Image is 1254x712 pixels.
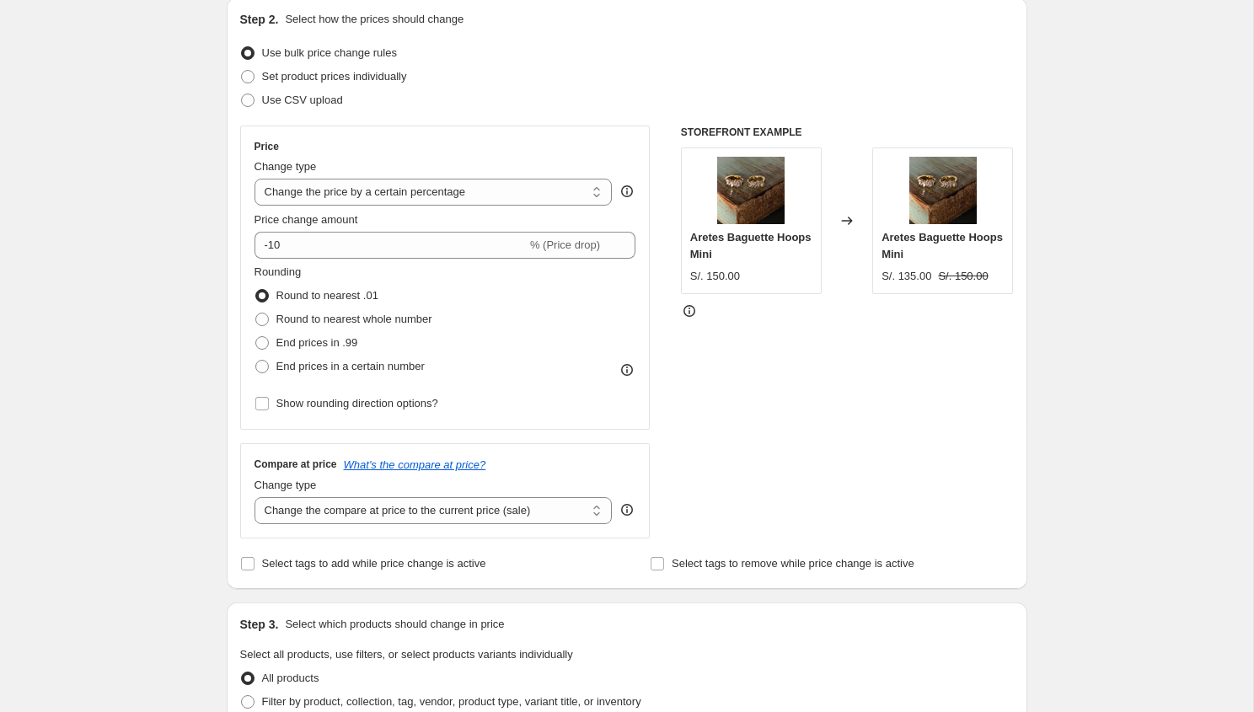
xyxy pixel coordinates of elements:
[262,672,319,684] span: All products
[619,501,635,518] div: help
[344,458,486,471] button: What's the compare at price?
[690,268,740,285] div: S/. 150.00
[619,183,635,200] div: help
[255,265,302,278] span: Rounding
[262,695,641,708] span: Filter by product, collection, tag, vendor, product type, variant title, or inventory
[240,11,279,28] h2: Step 2.
[276,289,378,302] span: Round to nearest .01
[882,268,931,285] div: S/. 135.00
[285,616,504,633] p: Select which products should change in price
[882,231,1003,260] span: Aretes Baguette Hoops Mini
[276,313,432,325] span: Round to nearest whole number
[240,616,279,633] h2: Step 3.
[681,126,1014,139] h6: STOREFRONT EXAMPLE
[717,157,785,224] img: aretes-baguette-hoops-mini-1-scaled_80x.jpg
[255,213,358,226] span: Price change amount
[255,479,317,491] span: Change type
[276,360,425,372] span: End prices in a certain number
[276,397,438,410] span: Show rounding direction options?
[938,268,988,285] strike: S/. 150.00
[262,46,397,59] span: Use bulk price change rules
[672,557,914,570] span: Select tags to remove while price change is active
[255,160,317,173] span: Change type
[530,238,600,251] span: % (Price drop)
[262,94,343,106] span: Use CSV upload
[690,231,812,260] span: Aretes Baguette Hoops Mini
[285,11,464,28] p: Select how the prices should change
[255,232,527,259] input: -15
[255,458,337,471] h3: Compare at price
[262,70,407,83] span: Set product prices individually
[262,557,486,570] span: Select tags to add while price change is active
[255,140,279,153] h3: Price
[240,648,573,661] span: Select all products, use filters, or select products variants individually
[276,336,358,349] span: End prices in .99
[909,157,977,224] img: aretes-baguette-hoops-mini-1-scaled_80x.jpg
